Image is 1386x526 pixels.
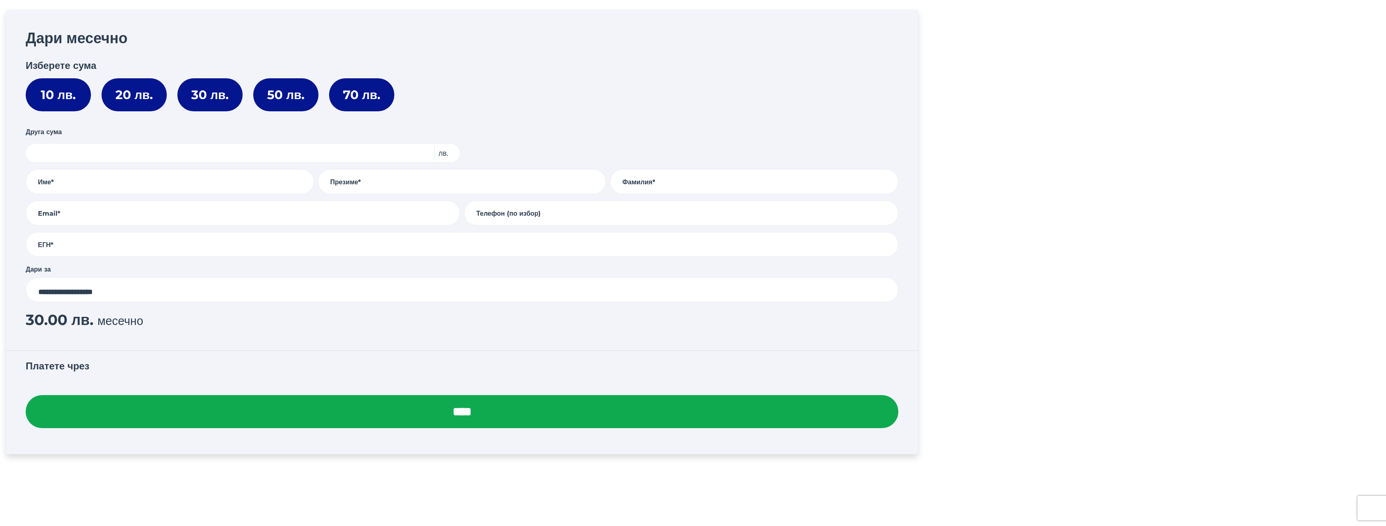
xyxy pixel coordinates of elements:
label: 30 лв. [177,78,243,111]
label: 50 лв. [253,78,318,111]
label: 10 лв. [26,78,91,111]
label: 70 лв. [329,78,394,111]
h3: Изберете сума [26,60,898,72]
label: Друга сума [26,127,62,138]
h2: Дари месечно [26,29,898,47]
label: Дари за [26,264,51,274]
span: 30.00 [26,311,67,329]
span: лв. [71,311,93,329]
h3: Платете чрез [26,360,898,376]
span: лв. [434,143,460,163]
label: 20 лв. [102,78,167,111]
span: месечно [97,314,143,328]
